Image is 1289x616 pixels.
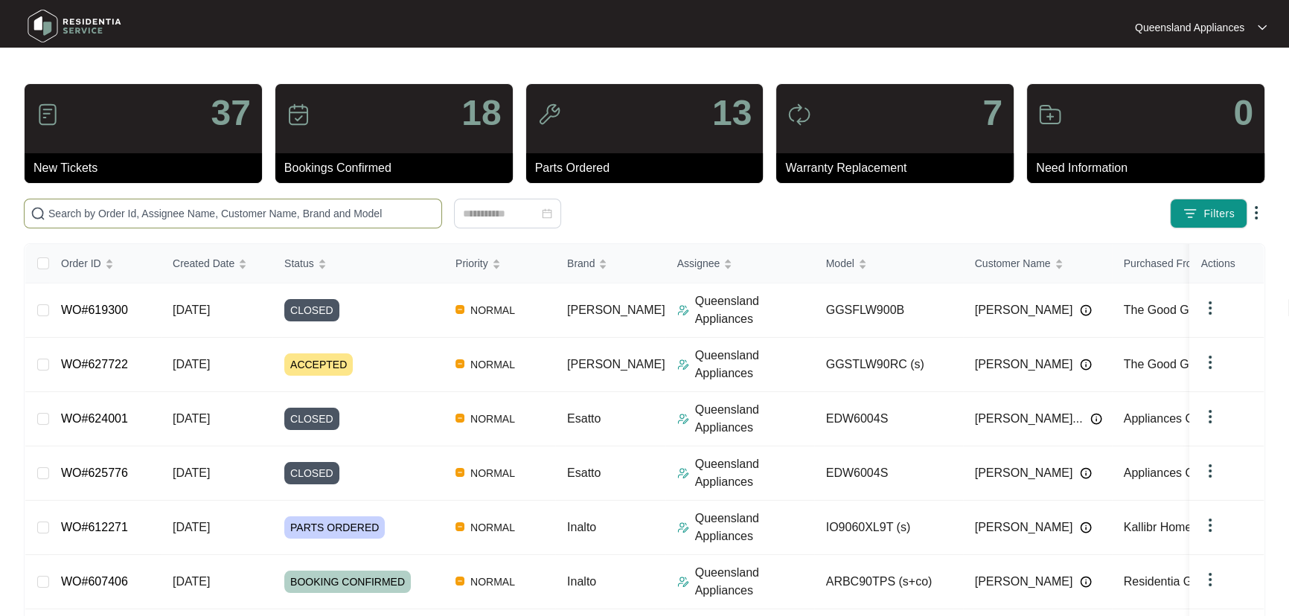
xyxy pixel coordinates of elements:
span: [DATE] [173,412,210,425]
span: NORMAL [464,573,521,591]
p: Parts Ordered [535,159,764,177]
p: Queensland Appliances [695,510,814,545]
p: Queensland Appliances [695,455,814,491]
span: [DATE] [173,466,210,479]
span: Inalto [567,575,596,588]
img: dropdown arrow [1201,408,1219,426]
img: Vercel Logo [455,359,464,368]
span: [PERSON_NAME] [975,519,1073,536]
img: Vercel Logo [455,577,464,585]
th: Actions [1189,244,1264,283]
span: NORMAL [464,356,521,373]
th: Priority [444,244,555,283]
span: [DATE] [173,304,210,316]
p: Queensland Appliances [695,292,814,328]
p: Queensland Appliances [695,347,814,382]
span: [PERSON_NAME] [975,301,1073,319]
span: NORMAL [464,410,521,428]
a: WO#612271 [61,521,128,533]
img: dropdown arrow [1201,571,1219,588]
span: [DATE] [173,358,210,370]
p: Queensland Appliances [1135,20,1244,35]
span: Order ID [61,255,101,272]
button: filter iconFilters [1170,199,1247,228]
img: Info icon [1080,522,1092,533]
span: The Good Guys [1124,304,1208,316]
p: Queensland Appliances [695,401,814,437]
span: [DATE] [173,575,210,588]
img: Info icon [1080,467,1092,479]
span: [PERSON_NAME] [975,464,1073,482]
th: Model [814,244,963,283]
span: CLOSED [284,462,339,484]
span: Model [826,255,854,272]
span: Customer Name [975,255,1051,272]
a: WO#607406 [61,575,128,588]
span: Assignee [677,255,720,272]
img: icon [36,103,60,126]
span: NORMAL [464,519,521,536]
span: [DATE] [173,521,210,533]
td: EDW6004S [814,392,963,446]
a: WO#627722 [61,358,128,370]
img: search-icon [31,206,45,221]
a: WO#624001 [61,412,128,425]
td: GGSFLW900B [814,283,963,338]
span: Priority [455,255,488,272]
img: dropdown arrow [1258,24,1267,31]
img: icon [537,103,561,126]
p: New Tickets [33,159,262,177]
p: 37 [211,95,250,131]
img: Vercel Logo [455,414,464,423]
span: [PERSON_NAME] [567,358,665,370]
img: filter icon [1183,206,1197,221]
img: Assigner Icon [677,413,689,425]
p: 18 [461,95,501,131]
th: Created Date [161,244,272,283]
img: icon [287,103,310,126]
span: The Good Guys [1124,358,1208,370]
img: dropdown arrow [1247,204,1265,222]
span: CLOSED [284,408,339,430]
img: Vercel Logo [455,468,464,477]
th: Customer Name [963,244,1112,283]
span: Brand [567,255,595,272]
img: Info icon [1090,413,1102,425]
span: NORMAL [464,301,521,319]
span: [PERSON_NAME]... [975,410,1083,428]
span: [PERSON_NAME] [975,573,1073,591]
img: Vercel Logo [455,305,464,314]
span: Esatto [567,466,601,479]
img: Assigner Icon [677,522,689,533]
td: IO9060XL9T (s) [814,501,963,555]
span: PARTS ORDERED [284,516,385,539]
img: icon [1038,103,1062,126]
span: ACCEPTED [284,353,353,376]
span: Created Date [173,255,234,272]
span: Inalto [567,521,596,533]
img: Vercel Logo [455,522,464,531]
a: WO#619300 [61,304,128,316]
span: [PERSON_NAME] [567,304,665,316]
td: EDW6004S [814,446,963,501]
img: Info icon [1080,304,1092,316]
img: residentia service logo [22,4,127,48]
p: Warranty Replacement [785,159,1014,177]
span: NORMAL [464,464,521,482]
img: Assigner Icon [677,576,689,588]
th: Purchased From [1112,244,1261,283]
span: BOOKING CONFIRMED [284,571,411,593]
span: Kallibr Homes [1124,521,1198,533]
td: GGSTLW90RC (s) [814,338,963,392]
p: Need Information [1036,159,1264,177]
span: [PERSON_NAME] [975,356,1073,373]
th: Status [272,244,444,283]
img: dropdown arrow [1201,353,1219,371]
span: Appliances Online [1124,412,1220,425]
span: Esatto [567,412,601,425]
p: 0 [1233,95,1253,131]
p: 7 [982,95,1002,131]
img: Assigner Icon [677,467,689,479]
span: Filters [1203,206,1235,222]
img: icon [787,103,811,126]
